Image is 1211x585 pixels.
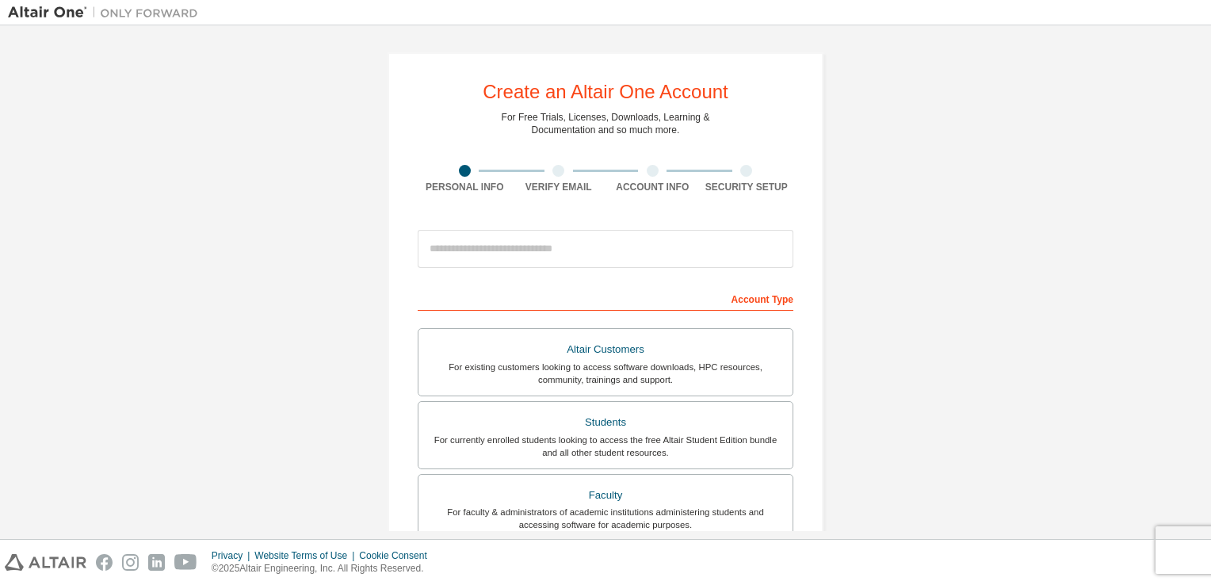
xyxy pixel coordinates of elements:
[428,411,783,434] div: Students
[428,484,783,507] div: Faculty
[418,285,793,311] div: Account Type
[96,554,113,571] img: facebook.svg
[5,554,86,571] img: altair_logo.svg
[512,181,606,193] div: Verify Email
[428,434,783,459] div: For currently enrolled students looking to access the free Altair Student Edition bundle and all ...
[428,338,783,361] div: Altair Customers
[428,506,783,531] div: For faculty & administrators of academic institutions administering students and accessing softwa...
[8,5,206,21] img: Altair One
[174,554,197,571] img: youtube.svg
[700,181,794,193] div: Security Setup
[148,554,165,571] img: linkedin.svg
[502,111,710,136] div: For Free Trials, Licenses, Downloads, Learning & Documentation and so much more.
[212,549,254,562] div: Privacy
[428,361,783,386] div: For existing customers looking to access software downloads, HPC resources, community, trainings ...
[605,181,700,193] div: Account Info
[359,549,436,562] div: Cookie Consent
[122,554,139,571] img: instagram.svg
[212,562,437,575] p: © 2025 Altair Engineering, Inc. All Rights Reserved.
[418,181,512,193] div: Personal Info
[254,549,359,562] div: Website Terms of Use
[483,82,728,101] div: Create an Altair One Account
